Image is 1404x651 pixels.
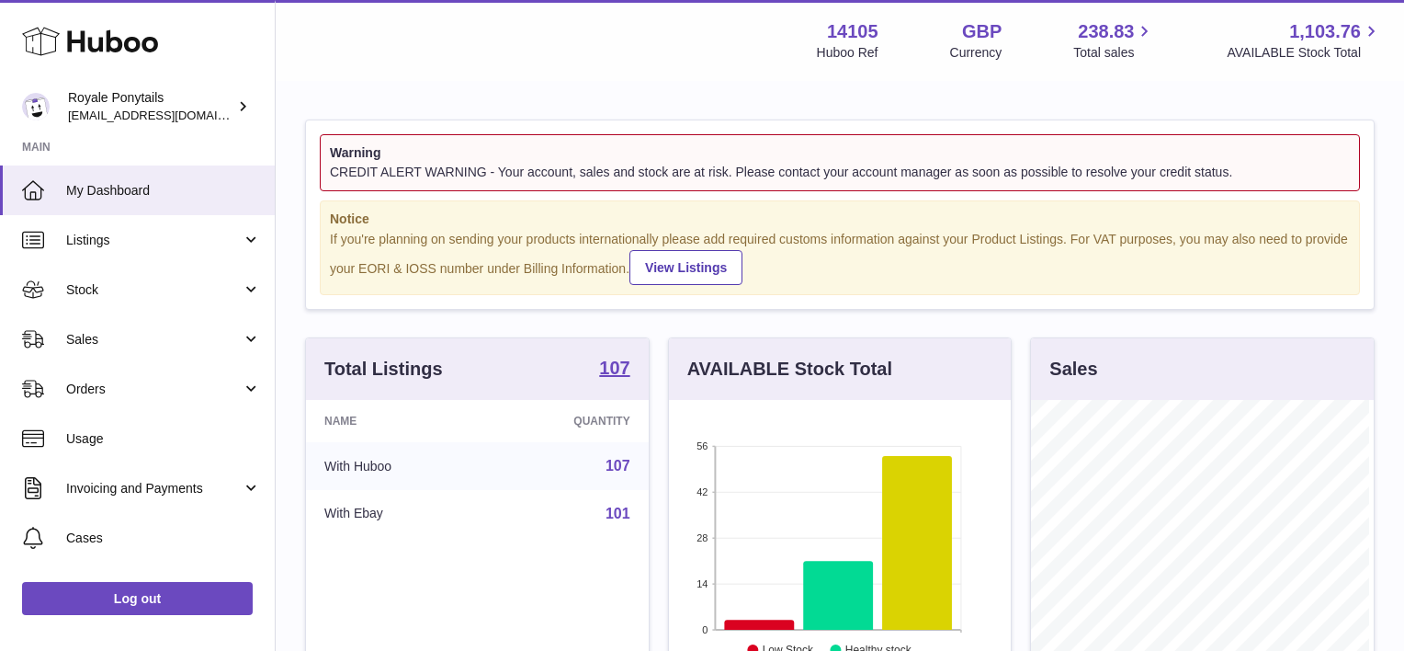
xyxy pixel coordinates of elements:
text: 56 [696,440,708,451]
div: Huboo Ref [817,44,878,62]
a: Log out [22,582,253,615]
div: If you're planning on sending your products internationally please add required customs informati... [330,231,1350,286]
strong: Warning [330,144,1350,162]
a: 107 [599,359,629,381]
div: Currency [950,44,1002,62]
span: My Dashboard [66,182,261,200]
a: 1,103.76 AVAILABLE Stock Total [1227,19,1382,62]
span: 238.83 [1078,19,1134,44]
a: 101 [606,506,630,521]
td: With Ebay [306,490,487,538]
text: 42 [696,486,708,497]
th: Quantity [487,400,649,442]
span: [EMAIL_ADDRESS][DOMAIN_NAME] [68,108,270,122]
td: With Huboo [306,442,487,490]
span: Total sales [1073,44,1155,62]
span: Invoicing and Payments [66,480,242,497]
strong: 107 [599,359,629,377]
div: CREDIT ALERT WARNING - Your account, sales and stock are at risk. Please contact your account man... [330,164,1350,181]
text: 28 [696,532,708,543]
span: AVAILABLE Stock Total [1227,44,1382,62]
span: Listings [66,232,242,249]
a: 238.83 Total sales [1073,19,1155,62]
text: 14 [696,578,708,589]
strong: 14105 [827,19,878,44]
img: qphill92@gmail.com [22,93,50,120]
h3: AVAILABLE Stock Total [687,357,892,382]
span: Sales [66,331,242,348]
h3: Sales [1049,357,1097,382]
text: 0 [702,624,708,635]
span: Usage [66,430,261,448]
h3: Total Listings [324,357,443,382]
a: View Listings [629,250,742,285]
span: Orders [66,381,242,398]
span: 1,103.76 [1289,19,1361,44]
strong: Notice [330,211,1350,228]
a: 107 [606,458,630,474]
th: Name [306,400,487,442]
span: Cases [66,530,261,547]
strong: GBP [962,19,1002,44]
span: Stock [66,281,242,299]
div: Royale Ponytails [68,89,233,124]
